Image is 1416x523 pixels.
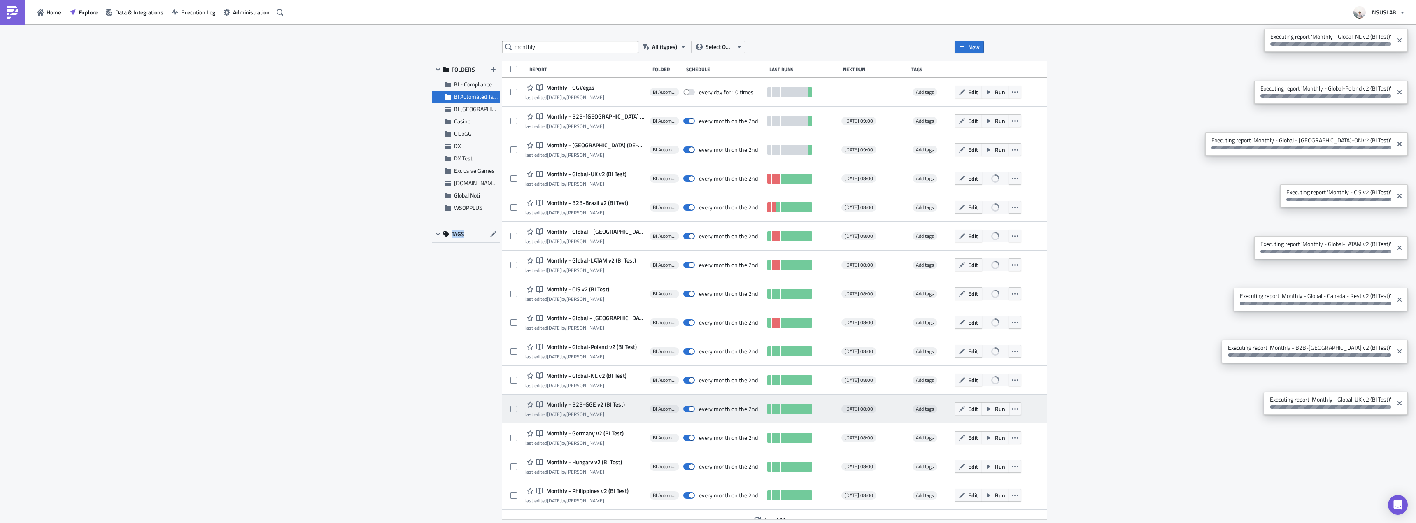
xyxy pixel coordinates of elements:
span: [DATE] 09:00 [845,118,873,124]
time: 2025-09-08T13:02:37Z [547,93,561,101]
span: BI Automated Tableau Reporting [653,492,676,499]
span: Monthly - Global-UK v2 (BI Test) [544,170,626,178]
div: every month on the 2nd [699,175,758,182]
button: Select Owner [692,41,745,53]
div: last edited by [PERSON_NAME] [525,469,622,475]
span: Add tags [916,88,934,96]
span: Add tags [916,434,934,442]
div: last edited by [PERSON_NAME] [525,238,645,244]
time: 2025-08-06T21:03:55Z [547,122,561,130]
span: BI Toronto [454,105,513,113]
div: every month on the 2nd [699,348,758,355]
span: DX Test [454,154,473,163]
span: Exclusive Games [454,166,495,175]
span: BI Automated Tableau Reporting [653,291,676,297]
span: Run [995,116,1005,125]
button: Run [982,86,1009,98]
time: 2025-06-03T18:39:12Z [547,295,561,303]
span: FOLDERS [452,66,475,73]
span: Execution Log [181,8,215,16]
time: 2025-06-03T18:31:02Z [547,497,561,504]
span: Monthly - B2B-Brazil v2 (BI Test) [544,199,628,207]
span: Edit [968,491,978,500]
div: Open Intercom Messenger [1388,495,1408,515]
div: last edited by [PERSON_NAME] [525,152,645,158]
span: Monthly - Philippines v2 (BI Test) [544,487,629,495]
button: Edit [955,460,982,473]
span: Add tags [913,174,937,183]
a: Data & Integrations [102,6,168,19]
div: every day for 10 times [699,88,754,96]
div: every month on the 2nd [699,261,758,269]
div: last edited by [PERSON_NAME] [525,440,624,446]
span: Home [47,8,61,16]
button: Run [982,460,1009,473]
button: Close [1393,238,1406,257]
span: WSOPPLUS [454,203,482,212]
time: 2025-06-03T18:33:58Z [547,439,561,447]
div: Schedule [686,66,765,72]
span: Explore [79,8,98,16]
span: Executing report 'Monthly - Global - [GEOGRAPHIC_DATA]-ON v2 (BI Test)' [1205,132,1393,153]
button: Edit [955,86,982,98]
span: Add tags [913,146,937,154]
div: every month on the 2nd [699,232,758,240]
button: Home [33,6,65,19]
button: Edit [955,489,982,502]
time: 2025-06-03T18:34:41Z [547,410,561,418]
span: DX [454,142,461,150]
button: Edit [955,201,982,214]
span: Add tags [913,347,937,356]
button: Administration [219,6,274,19]
span: BI Automated Tableau Reporting [653,233,676,239]
span: Run [995,491,1005,500]
span: Monthly - B2B-Brazil (BR-Reporting) [544,113,645,120]
time: 2025-06-03T18:44:02Z [547,180,561,188]
span: Casino [454,117,470,126]
span: BI - Compliance [454,80,492,88]
span: Edit [968,232,978,240]
span: Add tags [913,261,937,269]
button: Edit [955,345,982,358]
span: Run [995,88,1005,96]
span: [DATE] 08:00 [845,175,873,182]
span: Executing report 'Monthly - CIS v2 (BI Test)' [1280,184,1393,205]
span: Add tags [913,88,937,96]
div: every month on the 2nd [699,146,758,153]
button: Close [1393,135,1406,153]
button: Edit [955,316,982,329]
time: 2025-06-03T18:41:15Z [547,266,561,274]
div: last edited by [PERSON_NAME] [525,411,625,417]
span: [DATE] 08:00 [845,319,873,326]
span: Add tags [916,203,934,211]
span: Run [995,433,1005,442]
span: Edit [968,116,978,125]
div: Folder [652,66,682,72]
button: Run [982,431,1009,444]
span: Monthly - Germany (DE-Reporting) [544,142,645,149]
button: All (types) [638,41,692,53]
span: Add tags [913,318,937,327]
div: every month on the 2nd [699,377,758,384]
span: Add tags [913,117,937,125]
div: every month on the 2nd [699,204,758,211]
button: Close [1393,394,1406,413]
span: Add tags [916,146,934,153]
input: Search Reports [502,41,638,53]
button: Edit [955,258,982,271]
img: Avatar [1353,5,1367,19]
button: Close [1393,342,1406,361]
span: Edit [968,404,978,413]
span: Add tags [913,405,937,413]
span: BI Automated Tableau Reporting [653,319,676,326]
span: Run [995,404,1005,413]
a: Execution Log [168,6,219,19]
span: Monthly - Global - Canada-ON v2 (BI Test) [544,314,645,322]
button: Edit [955,431,982,444]
span: Add tags [916,463,934,470]
button: Run [982,114,1009,127]
span: Add tags [913,376,937,384]
span: Monthly - Hungary v2 (BI Test) [544,458,622,466]
span: Add tags [916,174,934,182]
